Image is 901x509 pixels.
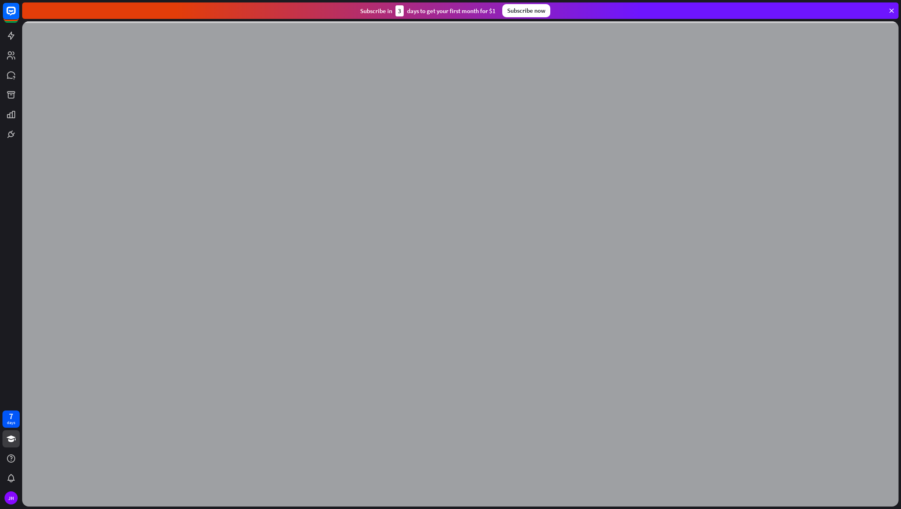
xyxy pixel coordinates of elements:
[502,4,550,17] div: Subscribe now
[5,491,18,504] div: JH
[395,5,404,16] div: 3
[2,410,20,428] a: 7 days
[9,413,13,420] div: 7
[360,5,496,16] div: Subscribe in days to get your first month for $1
[7,420,15,426] div: days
